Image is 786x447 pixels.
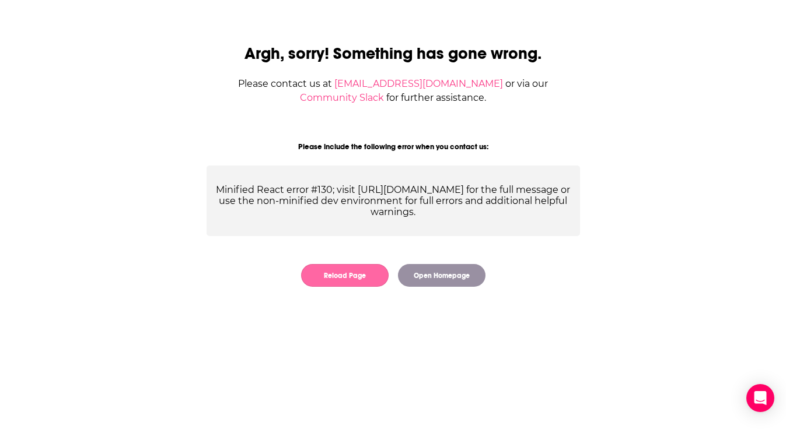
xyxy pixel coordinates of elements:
[746,384,774,412] div: Open Intercom Messenger
[207,142,580,152] div: Please include the following error when you contact us:
[334,78,503,89] a: [EMAIL_ADDRESS][DOMAIN_NAME]
[398,264,485,287] button: Open Homepage
[207,77,580,105] div: Please contact us at or via our for further assistance.
[207,166,580,236] div: Minified React error #130; visit [URL][DOMAIN_NAME] for the full message or use the non-minified ...
[300,92,384,103] a: Community Slack
[301,264,389,287] button: Reload Page
[207,44,580,64] h2: Argh, sorry! Something has gone wrong.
